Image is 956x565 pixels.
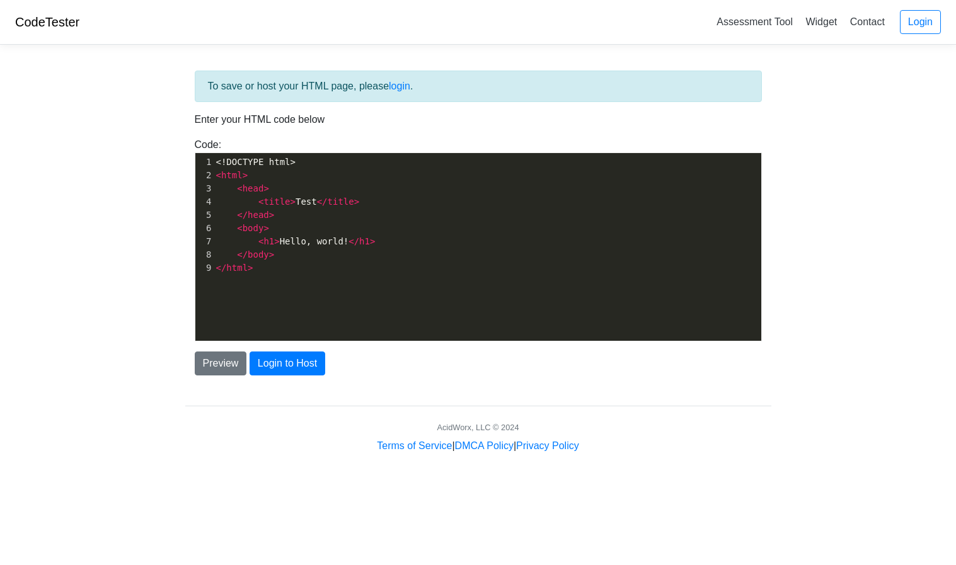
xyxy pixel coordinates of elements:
div: 3 [195,182,214,195]
span: html [221,170,243,180]
span: head [243,183,264,193]
button: Preview [195,351,247,375]
span: Test [216,197,360,207]
span: < [216,170,221,180]
span: > [243,170,248,180]
div: 9 [195,261,214,275]
span: > [370,236,375,246]
div: 1 [195,156,214,169]
a: Widget [800,11,842,32]
div: AcidWorx, LLC © 2024 [437,421,519,433]
a: login [389,81,410,91]
div: 6 [195,222,214,235]
span: > [248,263,253,273]
span: < [258,236,263,246]
div: 5 [195,208,214,222]
div: 2 [195,169,214,182]
button: Login to Host [250,351,325,375]
span: html [226,263,248,273]
span: < [237,223,242,233]
span: > [354,197,359,207]
span: </ [348,236,359,246]
div: Code: [185,137,771,341]
a: Privacy Policy [516,440,579,451]
span: head [248,210,269,220]
span: Hello, world! [216,236,376,246]
span: > [274,236,279,246]
span: h1 [263,236,274,246]
div: | | [377,438,579,454]
span: <!DOCTYPE html> [216,157,296,167]
div: 8 [195,248,214,261]
div: 7 [195,235,214,248]
span: > [291,197,296,207]
span: > [269,249,274,260]
a: Assessment Tool [711,11,798,32]
span: </ [317,197,328,207]
span: > [263,183,268,193]
div: 4 [195,195,214,208]
a: CodeTester [15,15,79,29]
a: DMCA Policy [455,440,514,451]
span: < [258,197,263,207]
span: > [269,210,274,220]
a: Contact [845,11,890,32]
span: </ [216,263,227,273]
span: </ [237,249,248,260]
span: body [248,249,269,260]
span: < [237,183,242,193]
a: Terms of Service [377,440,452,451]
span: </ [237,210,248,220]
span: h1 [359,236,370,246]
span: body [243,223,264,233]
span: title [263,197,290,207]
a: Login [900,10,941,34]
div: To save or host your HTML page, please . [195,71,762,102]
span: title [328,197,354,207]
p: Enter your HTML code below [195,112,762,127]
span: > [263,223,268,233]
